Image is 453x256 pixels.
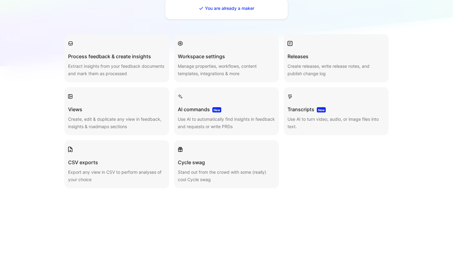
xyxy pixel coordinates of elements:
[199,5,254,12] p: You are already a maker
[178,116,275,130] p: Use AI to automatically find insights in feedback and requests or write PRDs
[68,53,165,60] h3: Process feedback & create insights
[288,53,385,60] h3: Releases
[288,116,385,130] p: Use AI to turn video, audio, or image files into text.
[178,63,275,77] p: Manage properties, workflows, content templates, integrations & more
[68,159,165,166] h3: CSV exports
[212,107,221,112] span: New
[178,53,275,60] h3: Workspace settings
[178,169,275,183] p: Stand out from the crowd with some (really) cool Cycle swag
[178,106,275,113] h3: AI commands
[288,106,385,113] h3: Transcripts
[68,106,165,113] h3: Views
[317,107,326,112] span: New
[68,63,165,77] p: Extract insights from your feedback documents and mark them as processed
[68,169,165,183] p: Export any view in CSV to perform analyses of your choice
[178,159,275,166] h3: Cycle swag
[68,116,165,130] p: Create, edit & duplicate any view in feedback, insights & roadmaps sections
[288,63,385,77] p: Create releases, write release notes, and publish change log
